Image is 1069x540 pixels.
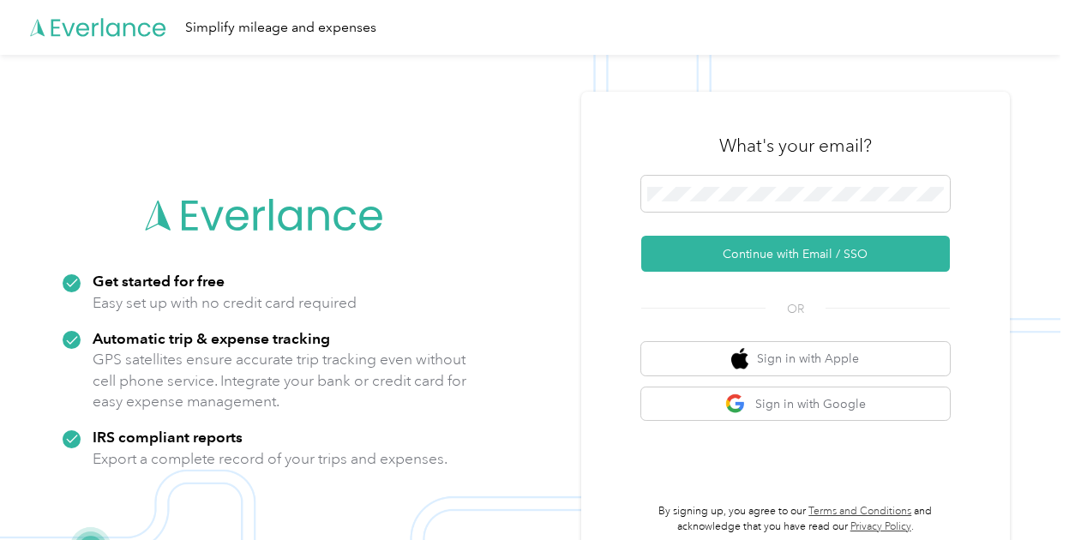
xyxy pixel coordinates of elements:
[185,17,376,39] div: Simplify mileage and expenses
[808,505,911,518] a: Terms and Conditions
[725,393,747,415] img: google logo
[641,387,950,421] button: google logoSign in with Google
[641,342,950,375] button: apple logoSign in with Apple
[641,236,950,272] button: Continue with Email / SSO
[641,504,950,534] p: By signing up, you agree to our and acknowledge that you have read our .
[93,428,243,446] strong: IRS compliant reports
[93,329,330,347] strong: Automatic trip & expense tracking
[973,444,1069,540] iframe: Everlance-gr Chat Button Frame
[93,272,225,290] strong: Get started for free
[766,300,826,318] span: OR
[719,134,872,158] h3: What's your email?
[93,349,467,412] p: GPS satellites ensure accurate trip tracking even without cell phone service. Integrate your bank...
[93,448,447,470] p: Export a complete record of your trips and expenses.
[731,348,748,369] img: apple logo
[850,520,911,533] a: Privacy Policy
[93,292,357,314] p: Easy set up with no credit card required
